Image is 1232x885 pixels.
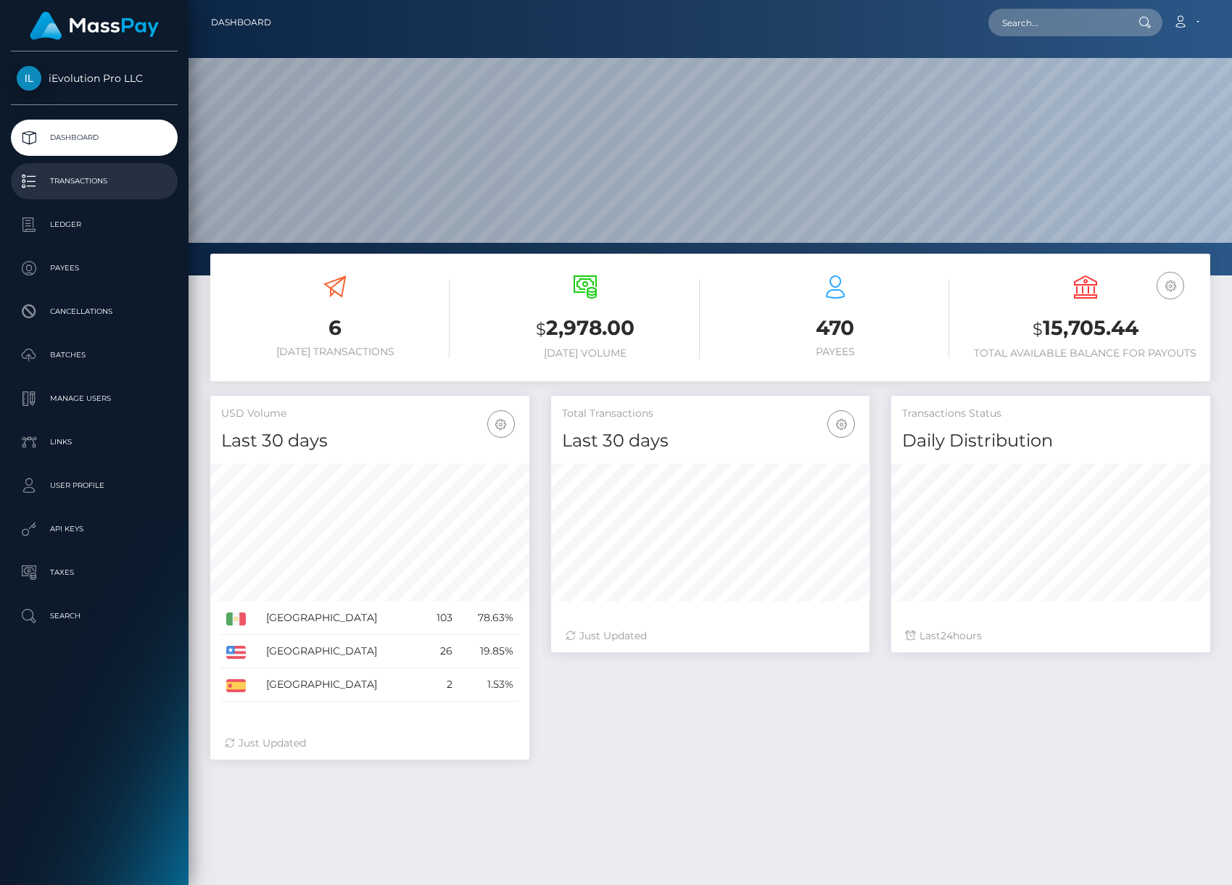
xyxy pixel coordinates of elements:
h6: Total Available Balance for Payouts [971,347,1199,360]
td: [GEOGRAPHIC_DATA] [261,635,423,668]
p: Manage Users [17,388,172,410]
img: MassPay Logo [30,12,159,40]
p: Batches [17,344,172,366]
td: 1.53% [458,668,518,702]
div: Last hours [906,628,1196,644]
h3: 470 [722,314,950,342]
td: 78.63% [458,602,518,635]
a: Ledger [11,207,178,243]
div: Just Updated [566,628,856,644]
h5: Total Transactions [562,407,859,421]
p: Taxes [17,562,172,583]
a: Links [11,424,178,460]
p: API Keys [17,518,172,540]
td: [GEOGRAPHIC_DATA] [261,602,423,635]
img: US.png [226,646,246,659]
small: $ [1033,319,1043,339]
h4: Last 30 days [562,428,859,454]
p: Dashboard [17,127,172,149]
p: Payees [17,257,172,279]
td: 19.85% [458,635,518,668]
p: Transactions [17,170,172,192]
p: Search [17,605,172,627]
a: Taxes [11,554,178,591]
small: $ [536,319,546,339]
h6: Payees [722,346,950,358]
h3: 15,705.44 [971,314,1199,344]
h5: USD Volume [221,407,518,421]
a: Dashboard [11,120,178,156]
td: [GEOGRAPHIC_DATA] [261,668,423,702]
p: User Profile [17,475,172,496]
a: Batches [11,337,178,373]
h3: 2,978.00 [471,314,700,344]
a: Payees [11,250,178,286]
p: Cancellations [17,301,172,323]
a: API Keys [11,511,178,547]
div: Just Updated [225,736,515,751]
td: 103 [423,602,458,635]
h6: [DATE] Transactions [221,346,450,358]
a: Cancellations [11,294,178,330]
span: iEvolution Pro LLC [11,72,178,85]
input: Search... [988,9,1125,36]
img: iEvolution Pro LLC [17,66,41,91]
td: 2 [423,668,458,702]
a: User Profile [11,468,178,504]
h5: Transactions Status [902,407,1199,421]
td: 26 [423,635,458,668]
h4: Last 30 days [221,428,518,454]
a: Dashboard [211,7,271,38]
span: 24 [940,629,953,642]
p: Links [17,431,172,453]
img: MX.png [226,612,246,626]
h4: Daily Distribution [902,428,1199,454]
p: Ledger [17,214,172,236]
a: Manage Users [11,381,178,417]
a: Transactions [11,163,178,199]
img: ES.png [226,679,246,692]
a: Search [11,598,178,634]
h6: [DATE] Volume [471,347,700,360]
h3: 6 [221,314,450,342]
